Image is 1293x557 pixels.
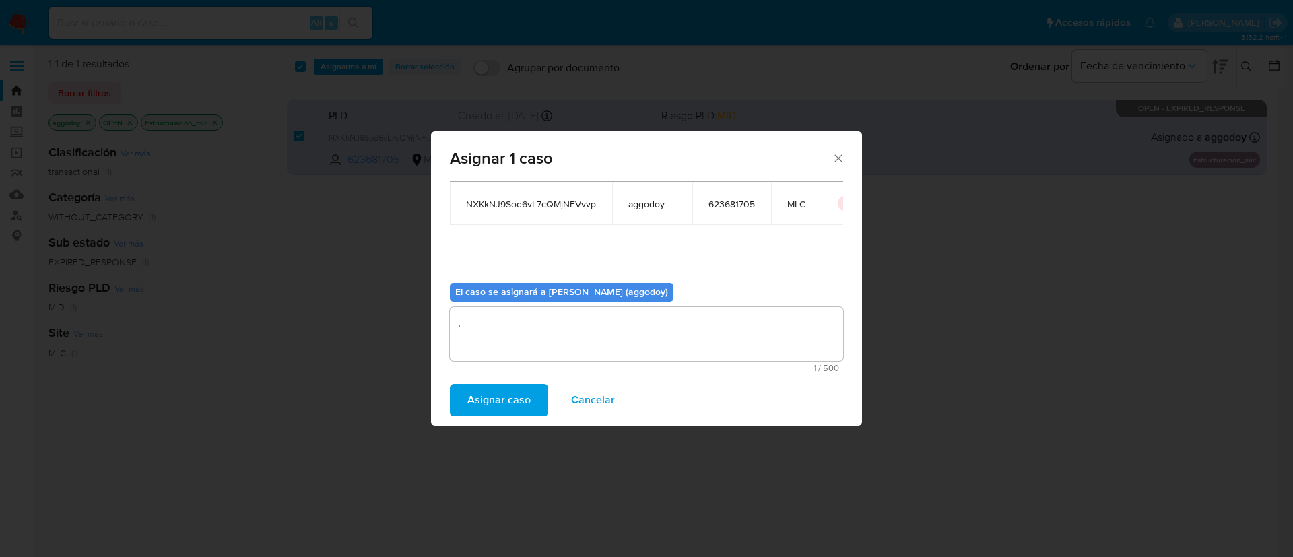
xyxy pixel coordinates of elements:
span: Cancelar [571,385,615,415]
span: Asignar caso [467,385,531,415]
span: 623681705 [708,198,755,210]
span: aggodoy [628,198,676,210]
button: Cancelar [554,384,632,416]
span: Asignar 1 caso [450,150,832,166]
b: El caso se asignará a [PERSON_NAME] (aggodoy) [455,285,668,298]
button: Cerrar ventana [832,152,844,164]
button: icon-button [838,195,854,211]
button: Asignar caso [450,384,548,416]
span: Máximo 500 caracteres [454,364,839,372]
div: assign-modal [431,131,862,426]
span: MLC [787,198,805,210]
textarea: . [450,307,843,361]
span: NXKkNJ9Sod6vL7cQMjNFVvvp [466,198,596,210]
